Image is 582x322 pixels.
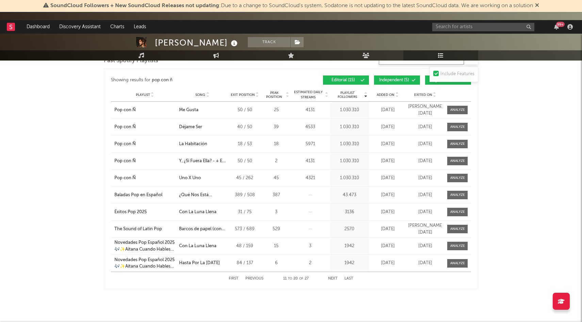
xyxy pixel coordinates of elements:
[179,124,226,131] a: Déjame Ser
[114,124,136,131] div: Pop con Ñ
[229,243,260,250] div: 48 / 159
[263,209,289,216] div: 3
[332,107,367,114] div: 1.030.310
[179,124,202,131] div: Déjame Ser
[535,3,539,9] span: Dismiss
[50,3,533,9] span: : Due to a change to SoundCloud's system, Sodatone is not updating to the latest SoundCloud data....
[292,141,328,148] div: 5971
[332,243,367,250] div: 1942
[332,209,367,216] div: 3136
[129,20,151,34] a: Leads
[263,158,289,165] div: 2
[332,124,367,131] div: 1.030.310
[179,260,226,267] a: Hasta Por La [DATE]
[114,209,147,216] div: Éxitos Pop 2025
[179,107,198,114] div: Me Gusta
[292,124,328,131] div: 4533
[371,226,405,233] div: [DATE]
[179,260,220,267] div: Hasta Por La [DATE]
[332,175,367,182] div: 1.030.310
[332,226,367,233] div: 2570
[328,277,338,281] button: Next
[288,277,292,280] span: to
[371,107,405,114] div: [DATE]
[263,260,289,267] div: 6
[229,107,260,114] div: 50 / 50
[179,141,226,148] a: La Habitación
[371,175,405,182] div: [DATE]
[299,277,303,280] span: of
[263,141,289,148] div: 18
[114,107,136,114] div: Pop con Ñ
[554,24,559,30] button: 99+
[371,192,405,199] div: [DATE]
[114,226,176,233] a: The Sound of Latin Pop
[114,141,176,148] a: Pop con Ñ
[229,158,260,165] div: 50 / 50
[263,243,289,250] div: 15
[332,91,363,99] span: Playlist Followers
[114,257,176,270] a: Novedades Pop Español 2025 🎶✨Aitana Cuando Hables Con Él | [PERSON_NAME] Tres Deseos
[263,175,289,182] div: 45
[179,107,226,114] a: Me Gusta
[179,226,226,233] a: Barcos de papel (con [PERSON_NAME]) - Directo 20 años
[332,141,367,148] div: 1.030.310
[277,275,314,283] div: 11 20 27
[179,175,201,182] div: Uno X Uno
[229,175,260,182] div: 45 / 262
[292,243,328,250] div: 3
[136,93,150,97] span: Playlist
[323,75,369,85] button: Editorial(15)
[179,158,226,165] a: Y, ¿Si Fuera Ella? - + Es +
[231,93,255,97] span: Exit Position
[114,239,176,253] div: Novedades Pop Español 2025 🎶✨Aitana Cuando Hables Con Él | [PERSON_NAME] Tres Deseos
[248,37,290,47] button: Track
[111,75,291,85] div: Showing results for
[179,243,226,250] a: Con La Luna Llena
[263,192,289,199] div: 387
[371,243,405,250] div: [DATE]
[245,277,263,281] button: Previous
[114,209,176,216] a: Éxitos Pop 2025
[179,209,216,216] div: Con La Luna Llena
[229,260,260,267] div: 84 / 137
[432,23,534,31] input: Search for artists
[292,158,328,165] div: 4131
[327,78,359,82] span: Editorial ( 15 )
[556,22,565,27] div: 99 +
[152,76,173,84] div: pop con ñ
[408,158,442,165] div: [DATE]
[229,226,260,233] div: 573 / 689
[408,124,442,131] div: [DATE]
[408,175,442,182] div: [DATE]
[332,192,367,199] div: 43.473
[229,209,260,216] div: 31 / 75
[292,175,328,182] div: 4321
[114,158,136,165] div: Pop con Ñ
[374,75,420,85] button: Independent(5)
[179,192,226,199] a: ¿Qué Nos Está Pasando?
[332,158,367,165] div: 1.030.310
[114,192,176,199] a: Baladas Pop en Español
[179,175,226,182] a: Uno X Uno
[114,226,162,233] div: The Sound of Latin Pop
[263,107,289,114] div: 25
[371,209,405,216] div: [DATE]
[332,260,367,267] div: 1942
[371,141,405,148] div: [DATE]
[440,70,474,78] div: Include Features
[408,243,442,250] div: [DATE]
[229,192,260,199] div: 389 / 508
[371,124,405,131] div: [DATE]
[22,20,54,34] a: Dashboard
[408,103,442,117] div: [PERSON_NAME][DATE]
[263,226,289,233] div: 529
[292,260,328,267] div: 2
[229,277,239,281] button: First
[179,209,226,216] a: Con La Luna Llena
[195,93,205,97] span: Song
[114,175,136,182] div: Pop con Ñ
